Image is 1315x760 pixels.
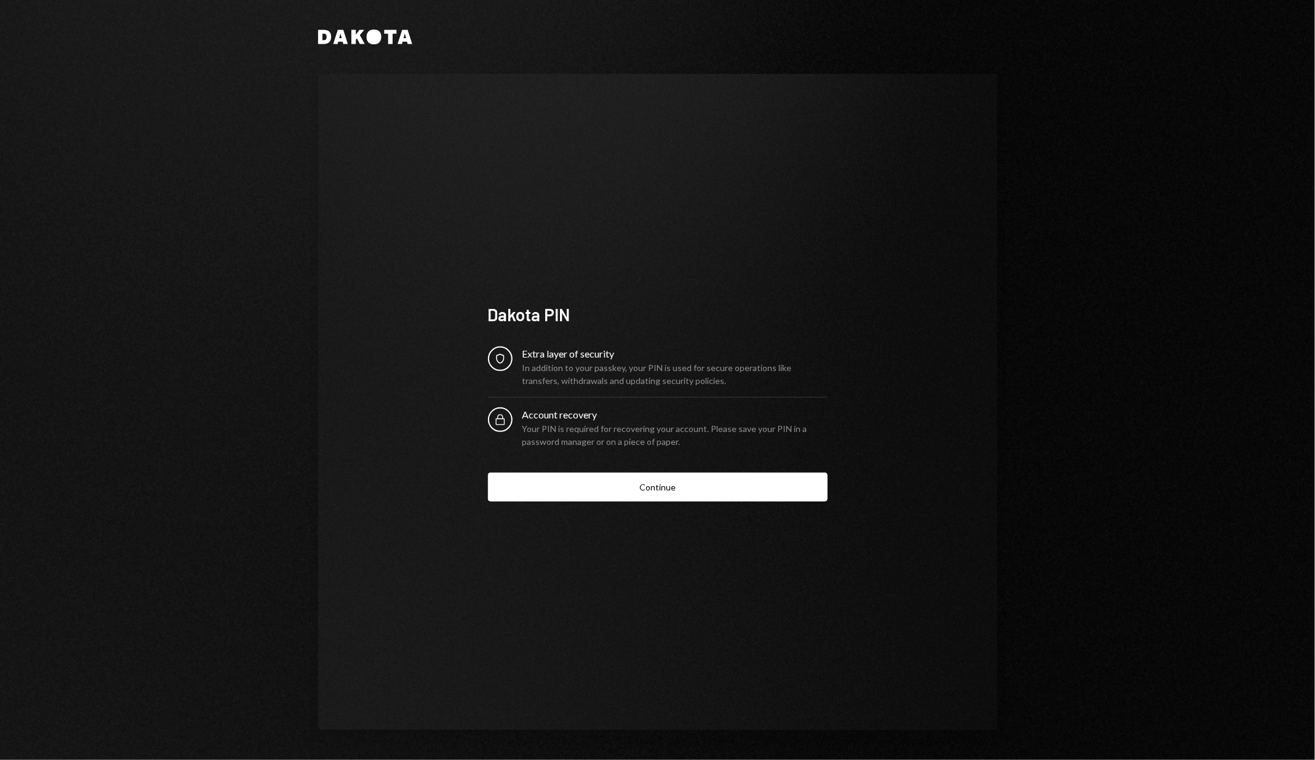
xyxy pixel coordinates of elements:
[488,473,828,502] button: Continue
[488,303,828,327] div: Dakota PIN
[522,407,828,422] div: Account recovery
[522,346,828,361] div: Extra layer of security
[522,422,828,448] div: Your PIN is required for recovering your account. Please save your PIN in a password manager or o...
[522,361,828,387] div: In addition to your passkey, your PIN is used for secure operations like transfers, withdrawals a...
